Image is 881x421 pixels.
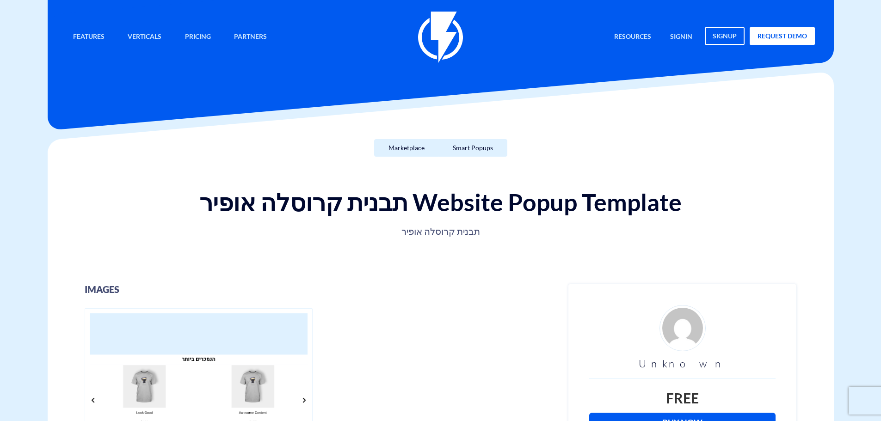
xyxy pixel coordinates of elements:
[589,358,776,369] h3: Unknown
[750,27,815,45] a: request demo
[57,189,825,215] h1: תבנית קרוסלה אופיר Website Popup Template
[659,305,706,351] img: d4fe36f24926ae2e6254bfc5557d6d03
[589,388,776,408] div: Free
[705,27,745,45] a: signup
[438,139,507,157] a: Smart Popups
[66,27,111,47] a: Features
[85,284,555,294] h3: images
[374,139,439,157] a: Marketplace
[134,225,748,238] p: תבנית קרוסלה אופיר
[121,27,168,47] a: Verticals
[663,27,699,47] a: signin
[227,27,274,47] a: Partners
[178,27,218,47] a: Pricing
[607,27,658,47] a: Resources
